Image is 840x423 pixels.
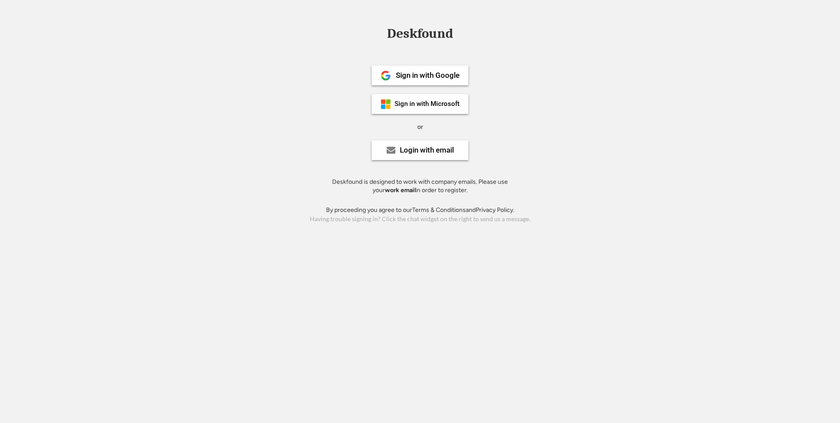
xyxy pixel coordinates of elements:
[395,101,460,107] div: Sign in with Microsoft
[380,99,391,109] img: ms-symbollockup_mssymbol_19.png
[380,70,391,81] img: 1024px-Google__G__Logo.svg.png
[400,146,454,154] div: Login with email
[383,27,457,40] div: Deskfound
[476,206,514,214] a: Privacy Policy.
[326,206,514,215] div: By proceeding you agree to our and
[396,72,460,79] div: Sign in with Google
[412,206,466,214] a: Terms & Conditions
[385,186,416,194] strong: work email
[321,178,519,195] div: Deskfound is designed to work with company emails. Please use your in order to register.
[417,123,423,131] div: or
